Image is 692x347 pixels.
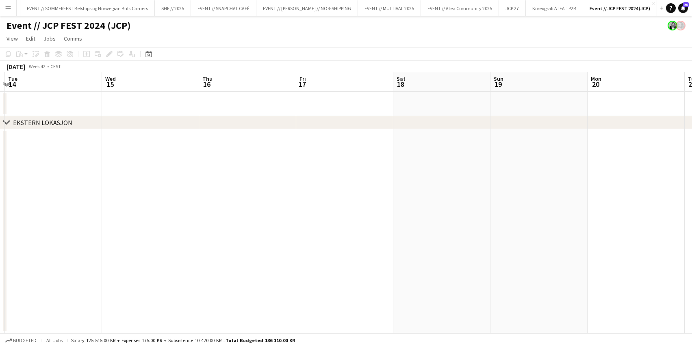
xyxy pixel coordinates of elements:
[50,63,61,69] div: CEST
[3,33,21,44] a: View
[678,3,688,13] a: 20
[26,35,35,42] span: Edit
[202,75,213,82] span: Thu
[27,63,47,69] span: Week 42
[40,33,59,44] a: Jobs
[492,80,503,89] span: 19
[591,75,601,82] span: Mon
[105,75,116,82] span: Wed
[8,75,17,82] span: Tue
[421,0,499,16] button: EVENT // Atea Community 2025
[20,0,155,16] button: EVENT // SOMMERFEST Belships og Norwegian Bulk Carriers
[676,21,685,30] app-user-avatar: Tarjei Tuv
[64,35,82,42] span: Comms
[494,75,503,82] span: Sun
[155,0,191,16] button: SHE // 2025
[7,35,18,42] span: View
[45,337,64,343] span: All jobs
[191,0,256,16] button: EVENT // SNAPCHAT CAFÈ
[104,80,116,89] span: 15
[499,0,526,16] button: JCP 27
[71,337,295,343] div: Salary 125 515.00 KR + Expenses 175.00 KR + Subsistence 10 420.00 KR =
[395,80,406,89] span: 18
[683,2,689,7] span: 20
[583,0,657,16] button: Event // JCP FEST 2024 (JCP)
[358,0,421,16] button: EVENT // MULTIVAL 2025
[4,336,38,345] button: Budgeted
[7,80,17,89] span: 14
[299,75,306,82] span: Fri
[226,337,295,343] span: Total Budgeted 136 110.00 KR
[23,33,39,44] a: Edit
[256,0,358,16] button: EVENT // [PERSON_NAME] // NOR-SHIPPING
[7,63,25,71] div: [DATE]
[201,80,213,89] span: 16
[590,80,601,89] span: 20
[13,338,37,343] span: Budgeted
[7,19,131,32] h1: Event // JCP FEST 2024 (JCP)
[397,75,406,82] span: Sat
[298,80,306,89] span: 17
[61,33,85,44] a: Comms
[43,35,56,42] span: Jobs
[13,119,72,127] div: EKSTERN LOKASJON
[526,0,583,16] button: Koreografi ATEA TP2B
[668,21,677,30] app-user-avatar: Fabienne Høili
